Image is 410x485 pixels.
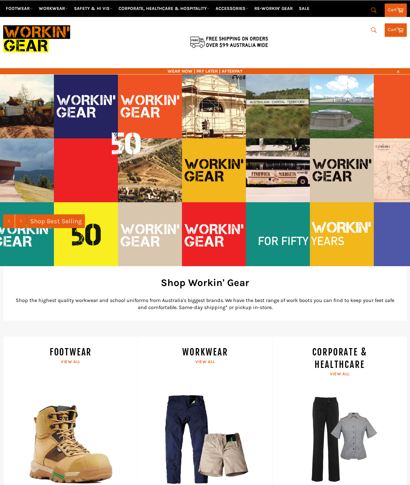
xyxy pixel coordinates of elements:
[213,3,251,14] a: ACCESSORIES
[252,3,295,14] a: RE-WORKIN' GEAR
[3,21,70,57] img: Workin Gear leaders in Workwear, Safety Boots, PPE, Uniforms. Australia's No.1 in Workwear
[385,23,407,37] a: Cart
[13,297,397,311] p: Shop the highest quality workwear and school uniforms from Australia's biggest brands. We have th...
[116,3,212,14] a: CORPORATE, HEALTHCARE & HOSPITALITY
[385,4,407,17] a: Cart
[36,3,70,14] a: WORKWEAR
[71,3,115,14] a: SAFETY & HI VIS
[189,35,269,49] img: Flat $9.95 shipping Australia wide
[13,276,397,290] h2: Shop Workin' Gear
[296,3,312,14] a: SALE
[3,3,35,14] a: FOOTWEAR
[27,214,85,228] a: Shop Best Selling
[3,68,407,74] span: WEAR NOW | PAY LATER | AFTERPAY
